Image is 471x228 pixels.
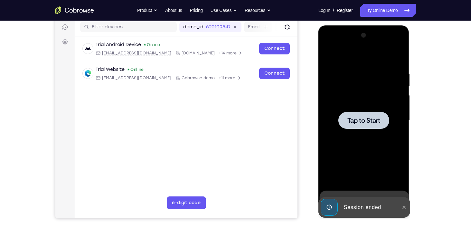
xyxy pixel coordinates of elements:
[29,92,62,98] span: Tap to Start
[128,21,148,28] label: demo_id
[40,39,86,45] div: Trial Android Device
[204,40,234,52] a: Connect
[163,48,181,53] span: +14 more
[72,66,74,68] div: New devices found.
[23,176,79,188] div: Session ended
[211,4,237,17] button: Use Cases
[120,73,159,78] div: App
[193,21,204,28] label: Email
[111,194,150,207] button: 6-digit code
[55,3,297,218] iframe: Agent
[40,48,116,53] div: Email
[72,64,89,70] div: Online
[47,73,116,78] span: web@example.com
[55,6,94,14] a: Go to the home page
[126,48,159,53] span: Cobrowse.io
[88,40,105,45] div: Online
[227,19,237,30] button: Refresh
[40,73,116,78] div: Email
[137,4,157,17] button: Product
[163,73,180,78] span: +11 more
[89,42,90,43] div: New devices found.
[20,59,242,83] div: Open device details
[126,73,159,78] span: Cobrowse demo
[190,4,203,17] a: Pricing
[20,86,71,103] button: Tap to Start
[245,4,271,17] button: Resources
[204,65,234,77] a: Connect
[120,48,159,53] div: App
[333,6,334,14] span: /
[360,4,416,17] a: Try Online Demo
[165,4,182,17] a: About us
[47,48,116,53] span: android@example.com
[337,4,353,17] a: Register
[20,34,242,59] div: Open device details
[40,64,69,70] div: Trial Website
[318,4,330,17] a: Log In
